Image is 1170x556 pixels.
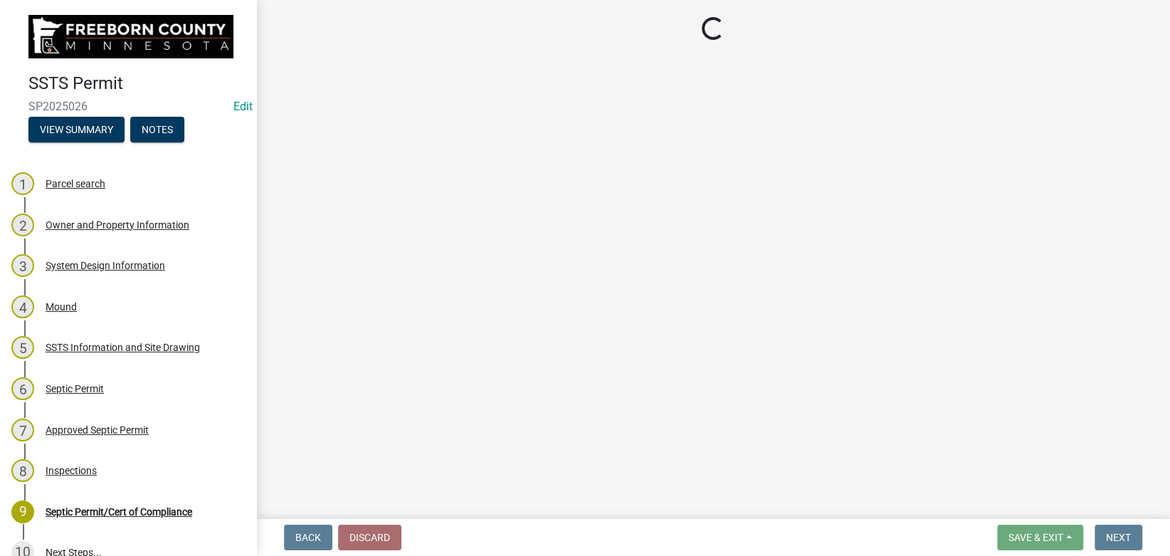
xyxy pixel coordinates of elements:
[11,254,34,277] div: 3
[11,377,34,400] div: 6
[11,214,34,236] div: 2
[46,179,105,189] div: Parcel search
[284,525,332,550] button: Back
[997,525,1083,550] button: Save & Exit
[295,532,321,543] span: Back
[130,125,184,136] wm-modal-confirm: Notes
[11,500,34,523] div: 9
[11,459,34,482] div: 8
[28,100,228,113] span: SP2025026
[1106,532,1131,543] span: Next
[28,73,245,94] h4: SSTS Permit
[233,100,253,113] wm-modal-confirm: Edit Application Number
[28,125,125,136] wm-modal-confirm: Summary
[28,15,233,58] img: Freeborn County, Minnesota
[46,507,192,517] div: Septic Permit/Cert of Compliance
[46,302,77,312] div: Mound
[46,261,165,271] div: System Design Information
[11,419,34,441] div: 7
[11,295,34,318] div: 4
[11,336,34,359] div: 5
[1008,532,1063,543] span: Save & Exit
[28,117,125,142] button: View Summary
[338,525,401,550] button: Discard
[11,172,34,195] div: 1
[130,117,184,142] button: Notes
[46,342,200,352] div: SSTS Information and Site Drawing
[1095,525,1142,550] button: Next
[46,466,97,476] div: Inspections
[46,425,149,435] div: Approved Septic Permit
[233,100,253,113] a: Edit
[46,384,104,394] div: Septic Permit
[46,220,189,230] div: Owner and Property Information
